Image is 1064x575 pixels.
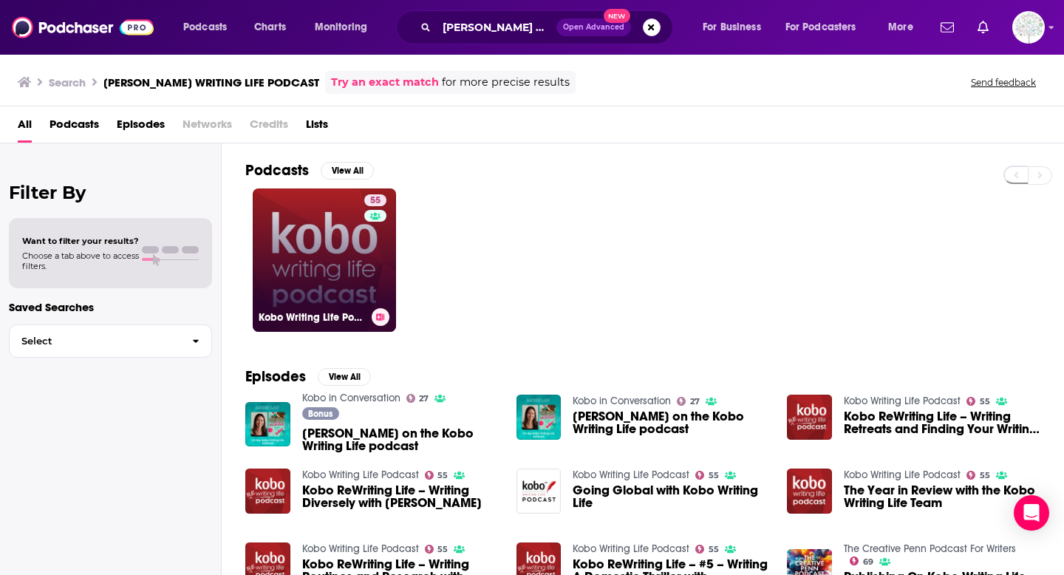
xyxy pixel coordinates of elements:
button: open menu [776,16,878,39]
h2: Podcasts [245,161,309,180]
span: Bonus [308,409,332,418]
h2: Episodes [245,367,306,386]
span: Kobo ReWriting Life – Writing Retreats and Finding Your Writing Community with [PERSON_NAME] [844,410,1040,435]
button: open menu [304,16,386,39]
button: Show profile menu [1012,11,1045,44]
a: 69 [850,557,873,565]
a: All [18,112,32,143]
a: Show notifications dropdown [935,15,960,40]
h2: Filter By [9,182,212,203]
img: Jackie Lau on the Kobo Writing Life podcast [245,402,290,447]
span: 27 [690,398,700,405]
img: Going Global with Kobo Writing Life [516,469,562,514]
span: 55 [370,194,381,208]
img: Podchaser - Follow, Share and Rate Podcasts [12,13,154,41]
a: Podcasts [50,112,99,143]
a: Kobo in Conversation [573,395,671,407]
h3: Kobo Writing Life Podcast [259,311,366,324]
span: 55 [437,546,448,553]
a: EpisodesView All [245,367,371,386]
span: 69 [863,559,873,565]
a: Kobo in Conversation [302,392,400,404]
a: Going Global with Kobo Writing Life [573,484,769,509]
a: Kobo Writing Life Podcast [573,542,689,555]
h3: [PERSON_NAME] WRITING LIFE PODCAST [103,75,319,89]
img: Kobo ReWriting Life – Writing Retreats and Finding Your Writing Community with Darcy Burke [787,395,832,440]
a: 55 [966,471,990,480]
span: Want to filter your results? [22,236,139,246]
a: 27 [406,394,429,403]
span: Choose a tab above to access filters. [22,251,139,271]
span: Podcasts [183,17,227,38]
span: Open Advanced [563,24,624,31]
a: Kobo Writing Life Podcast [573,469,689,481]
a: Jackie Lau on the Kobo Writing Life podcast [573,410,769,435]
span: for more precise results [442,74,570,91]
a: 55 [425,545,449,554]
button: View All [321,162,374,180]
button: View All [318,368,371,386]
a: 27 [677,397,700,406]
h3: Search [49,75,86,89]
button: open menu [878,16,932,39]
p: Saved Searches [9,300,212,314]
span: Credits [250,112,288,143]
span: Networks [183,112,232,143]
a: Lists [306,112,328,143]
a: 55 [966,397,990,406]
span: Select [10,336,180,346]
a: Kobo ReWriting Life – Writing Diversely with Renee Harleston [302,484,499,509]
span: For Podcasters [785,17,856,38]
a: 55 [695,545,719,554]
a: PodcastsView All [245,161,374,180]
a: 55 [364,194,386,206]
a: Try an exact match [331,74,439,91]
a: Kobo Writing Life Podcast [844,469,961,481]
a: Charts [245,16,295,39]
a: Show notifications dropdown [972,15,995,40]
a: The Year in Review with the Kobo Writing Life Team [844,484,1040,509]
a: Kobo Writing Life Podcast [844,395,961,407]
span: 55 [980,472,990,479]
span: Charts [254,17,286,38]
button: open menu [692,16,780,39]
img: Kobo ReWriting Life – Writing Diversely with Renee Harleston [245,469,290,514]
img: The Year in Review with the Kobo Writing Life Team [787,469,832,514]
span: For Business [703,17,761,38]
button: Open AdvancedNew [556,18,631,36]
img: Jackie Lau on the Kobo Writing Life podcast [516,395,562,440]
span: 55 [709,546,719,553]
span: 55 [980,398,990,405]
span: New [604,9,630,23]
span: 55 [709,472,719,479]
div: Open Intercom Messenger [1014,495,1049,531]
span: Kobo ReWriting Life – Writing Diversely with [PERSON_NAME] [302,484,499,509]
a: Kobo Writing Life Podcast [302,542,419,555]
img: User Profile [1012,11,1045,44]
a: Episodes [117,112,165,143]
a: 55 [695,471,719,480]
span: [PERSON_NAME] on the Kobo Writing Life podcast [302,427,499,452]
input: Search podcasts, credits, & more... [437,16,556,39]
span: 55 [437,472,448,479]
a: 55Kobo Writing Life Podcast [253,188,396,332]
span: More [888,17,913,38]
a: Kobo Writing Life Podcast [302,469,419,481]
span: [PERSON_NAME] on the Kobo Writing Life podcast [573,410,769,435]
span: 27 [419,395,429,402]
button: open menu [173,16,246,39]
a: 55 [425,471,449,480]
